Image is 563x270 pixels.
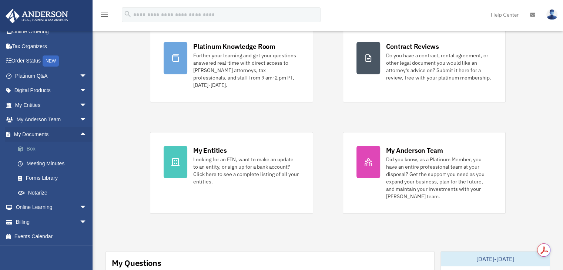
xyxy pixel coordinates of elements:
[5,54,98,69] a: Order StatusNEW
[386,42,439,51] div: Contract Reviews
[546,9,557,20] img: User Pic
[343,132,506,214] a: My Anderson Team Did you know, as a Platinum Member, you have an entire professional team at your...
[80,215,94,230] span: arrow_drop_down
[441,252,550,266] div: [DATE]-[DATE]
[100,13,109,19] a: menu
[80,200,94,215] span: arrow_drop_down
[112,257,161,269] div: My Questions
[5,127,98,142] a: My Documentsarrow_drop_up
[193,42,275,51] div: Platinum Knowledge Room
[386,146,443,155] div: My Anderson Team
[80,83,94,98] span: arrow_drop_down
[10,171,98,186] a: Forms Library
[343,28,506,102] a: Contract Reviews Do you have a contract, rental agreement, or other legal document you would like...
[150,132,313,214] a: My Entities Looking for an EIN, want to make an update to an entity, or sign up for a bank accoun...
[43,55,59,67] div: NEW
[5,68,98,83] a: Platinum Q&Aarrow_drop_down
[193,156,299,185] div: Looking for an EIN, want to make an update to an entity, or sign up for a bank account? Click her...
[5,24,98,39] a: Online Ordering
[5,83,98,98] a: Digital Productsarrow_drop_down
[80,112,94,128] span: arrow_drop_down
[10,156,98,171] a: Meeting Minutes
[80,98,94,113] span: arrow_drop_down
[10,142,98,156] a: Box
[386,156,492,200] div: Did you know, as a Platinum Member, you have an entire professional team at your disposal? Get th...
[100,10,109,19] i: menu
[5,200,98,215] a: Online Learningarrow_drop_down
[193,52,299,89] div: Further your learning and get your questions answered real-time with direct access to [PERSON_NAM...
[5,112,98,127] a: My Anderson Teamarrow_drop_down
[5,215,98,229] a: Billingarrow_drop_down
[3,9,70,23] img: Anderson Advisors Platinum Portal
[10,185,98,200] a: Notarize
[5,229,98,244] a: Events Calendar
[5,39,98,54] a: Tax Organizers
[80,127,94,142] span: arrow_drop_up
[80,68,94,84] span: arrow_drop_down
[5,98,98,112] a: My Entitiesarrow_drop_down
[386,52,492,81] div: Do you have a contract, rental agreement, or other legal document you would like an attorney's ad...
[193,146,227,155] div: My Entities
[150,28,313,102] a: Platinum Knowledge Room Further your learning and get your questions answered real-time with dire...
[124,10,132,18] i: search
